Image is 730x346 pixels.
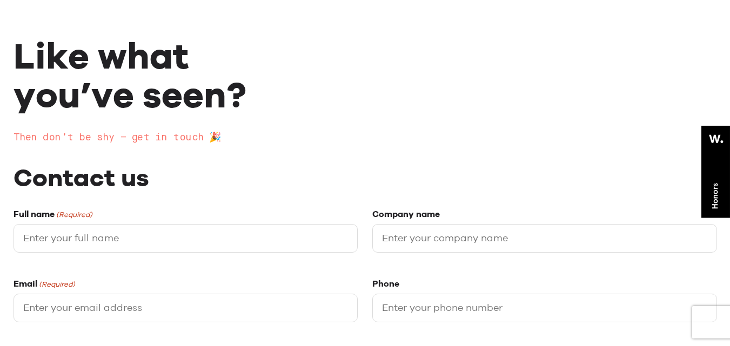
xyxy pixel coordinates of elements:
input: Enter your phone number [372,294,717,322]
span: (Required) [38,280,75,289]
input: Enter your company name [372,224,717,253]
label: Full name [14,209,92,220]
label: Email [14,279,75,289]
h2: Contact us [14,162,717,193]
input: Enter your full name [14,224,358,253]
h2: Then don’t be shy – get in touch 🎉 [14,130,717,146]
input: Enter your email address [14,294,358,322]
label: Phone [372,279,399,289]
label: Company name [372,209,440,220]
span: (Required) [55,211,92,219]
h1: Like what you’ve seen? [14,36,717,114]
